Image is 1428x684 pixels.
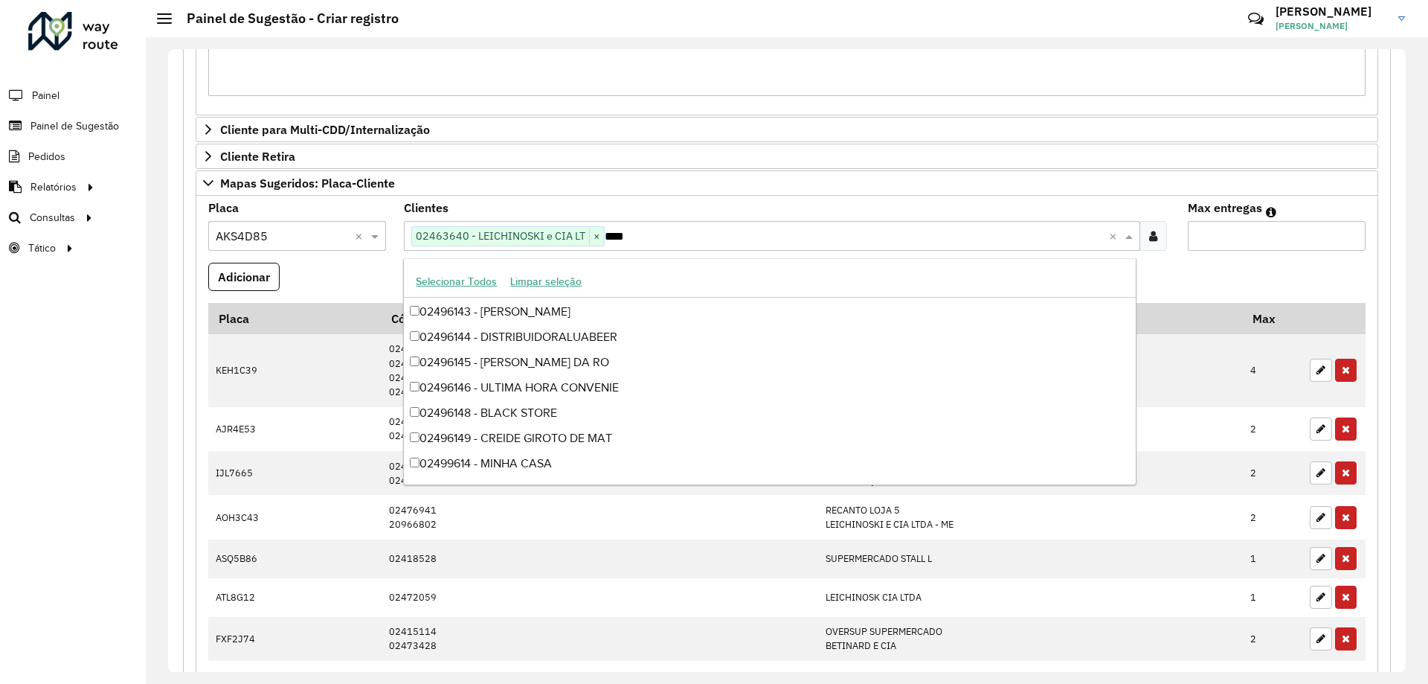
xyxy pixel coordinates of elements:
div: 02496146 - ULTIMA HORA CONVENIE [404,375,1135,400]
span: 02463640 - LEICHINOSKI e CIA LT [412,227,589,245]
a: Mapas Sugeridos: Placa-Cliente [196,170,1378,196]
th: Código Cliente [381,303,817,334]
td: 02472059 [381,578,817,617]
td: KEH1C39 [208,334,381,406]
h3: [PERSON_NAME] [1276,4,1387,19]
td: LEICHINOSK CIA LTDA [817,578,1242,617]
span: Clear all [1109,227,1122,245]
td: SUPERMERCADO STALL L [817,540,1242,578]
h2: Painel de Sugestão - Criar registro [172,10,399,27]
td: 02400090 02409433 02412503 02468005 [381,334,817,406]
div: 02496143 - [PERSON_NAME] [404,299,1135,325]
button: Limpar seleção [504,270,588,293]
label: Placa [208,199,239,217]
th: Max [1243,303,1302,334]
div: 02496148 - BLACK STORE [404,400,1135,426]
td: OVERSUP SUPERMERCADO BETINARD E CIA [817,617,1242,661]
a: Cliente Retira [196,144,1378,169]
span: [PERSON_NAME] [1276,19,1387,33]
td: FXF2J74 [208,617,381,661]
td: 02415114 02473428 [381,617,817,661]
div: 02496144 - DISTRIBUIDORALUABEER [404,325,1135,350]
td: 1 [1243,540,1302,578]
ng-dropdown-panel: Options list [403,258,1136,485]
td: 2 [1243,451,1302,495]
td: ASQ5B86 [208,540,381,578]
div: 02496145 - [PERSON_NAME] DA RO [404,350,1135,375]
em: Máximo de clientes que serão colocados na mesma rota com os clientes informados [1266,206,1276,218]
div: 02496149 - CREIDE GIROTO DE MAT [404,426,1135,451]
td: 02476941 20966802 [381,495,817,539]
span: Mapas Sugeridos: Placa-Cliente [220,177,395,189]
label: Clientes [404,199,448,217]
td: 02418528 [381,540,817,578]
span: Consultas [30,210,75,226]
span: Painel [32,88,59,103]
td: 2 [1243,495,1302,539]
span: Clear all [355,227,367,245]
td: AOH3C43 [208,495,381,539]
span: Pedidos [28,149,65,164]
td: 02436205 02474537 [381,451,817,495]
td: 4 [1243,334,1302,406]
td: RECANTO LOJA 5 LEICHINOSKI E CIA LTDA - ME [817,495,1242,539]
div: 02499614 - MINHA CASA [404,451,1135,476]
td: IJL7665 [208,451,381,495]
span: Tático [28,240,56,256]
a: Contato Rápido [1240,3,1272,35]
button: Adicionar [208,263,280,291]
span: Relatórios [30,179,77,195]
td: AJR4E53 [208,407,381,451]
span: Painel de Sugestão [30,118,119,134]
span: Cliente Retira [220,150,295,162]
span: Cliente para Multi-CDD/Internalização [220,124,430,135]
label: Max entregas [1188,199,1262,217]
td: 2 [1243,617,1302,661]
th: Placa [208,303,381,334]
td: 02451856 02498862 [381,407,817,451]
td: 2 [1243,407,1302,451]
button: Selecionar Todos [409,270,504,293]
span: × [589,228,604,246]
td: 1 [1243,578,1302,617]
a: Cliente para Multi-CDD/Internalização [196,117,1378,142]
td: ATL8G12 [208,578,381,617]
